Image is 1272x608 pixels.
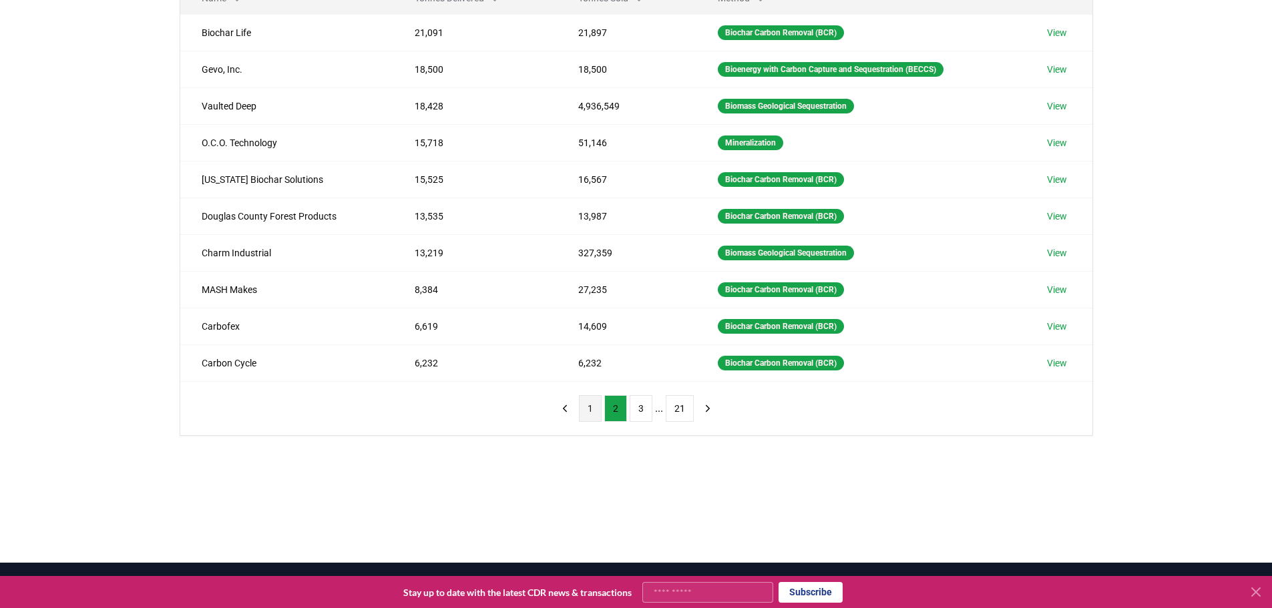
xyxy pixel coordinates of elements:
td: 51,146 [557,124,696,161]
td: 21,897 [557,14,696,51]
td: 327,359 [557,234,696,271]
div: Bioenergy with Carbon Capture and Sequestration (BECCS) [718,62,943,77]
td: 18,500 [393,51,557,87]
td: [US_STATE] Biochar Solutions [180,161,393,198]
td: Carbon Cycle [180,344,393,381]
div: Biochar Carbon Removal (BCR) [718,282,844,297]
a: View [1047,320,1067,333]
td: 8,384 [393,271,557,308]
td: 4,936,549 [557,87,696,124]
div: Biochar Carbon Removal (BCR) [718,319,844,334]
div: Biochar Carbon Removal (BCR) [718,172,844,187]
td: 16,567 [557,161,696,198]
td: 15,718 [393,124,557,161]
button: 3 [630,395,652,422]
td: MASH Makes [180,271,393,308]
td: 6,619 [393,308,557,344]
div: Biochar Carbon Removal (BCR) [718,356,844,370]
div: Biomass Geological Sequestration [718,246,854,260]
button: next page [696,395,719,422]
td: 13,535 [393,198,557,234]
button: previous page [554,395,576,422]
li: ... [655,400,663,416]
td: Douglas County Forest Products [180,198,393,234]
td: 13,219 [393,234,557,271]
div: Biochar Carbon Removal (BCR) [718,25,844,40]
a: View [1047,99,1067,113]
button: 1 [579,395,602,422]
a: View [1047,356,1067,370]
a: View [1047,63,1067,76]
div: Biochar Carbon Removal (BCR) [718,209,844,224]
a: View [1047,246,1067,260]
td: Charm Industrial [180,234,393,271]
td: 14,609 [557,308,696,344]
a: View [1047,26,1067,39]
td: 13,987 [557,198,696,234]
td: 6,232 [393,344,557,381]
button: 2 [604,395,627,422]
td: 18,500 [557,51,696,87]
td: 15,525 [393,161,557,198]
a: View [1047,210,1067,223]
td: Gevo, Inc. [180,51,393,87]
td: Biochar Life [180,14,393,51]
a: View [1047,283,1067,296]
button: 21 [666,395,694,422]
td: Carbofex [180,308,393,344]
td: O.C.O. Technology [180,124,393,161]
td: 21,091 [393,14,557,51]
div: Biomass Geological Sequestration [718,99,854,113]
a: View [1047,173,1067,186]
div: Mineralization [718,135,783,150]
td: 27,235 [557,271,696,308]
a: View [1047,136,1067,149]
td: Vaulted Deep [180,87,393,124]
td: 6,232 [557,344,696,381]
td: 18,428 [393,87,557,124]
